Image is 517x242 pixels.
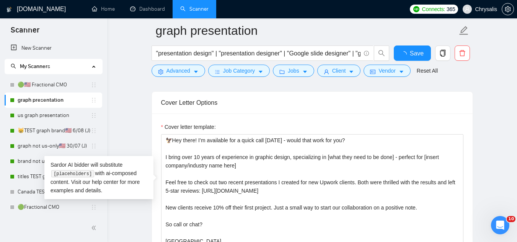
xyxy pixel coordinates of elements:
a: 🟢Fractional CMO [18,200,91,215]
span: holder [91,112,97,119]
li: brand not us-only🇺🇸 30/07 (J) [5,154,102,169]
span: Jobs [288,67,299,75]
span: Advanced [166,67,190,75]
button: userClientcaret-down [317,65,361,77]
a: dashboardDashboard [130,6,165,12]
a: graph presentation [18,93,91,108]
button: folderJobscaret-down [273,65,314,77]
span: Connects: [422,5,445,13]
span: edit [459,26,469,36]
span: Scanner [5,24,46,41]
a: graph not us-only🇺🇸 30/07 (J) [18,138,91,154]
li: graph not us-only🇺🇸 30/07 (J) [5,138,102,154]
span: folder [279,69,285,75]
button: copy [435,45,450,61]
li: 🟢🇺🇸 Fractional CMO [5,77,102,93]
span: Job Category [223,67,255,75]
a: Canada TEST graph brand🇨🇦 10/06 (T) [18,184,91,200]
a: homeHome [92,6,115,12]
a: Reset All [417,67,438,75]
a: searchScanner [180,6,209,12]
img: upwork-logo.png [413,6,419,12]
div: Cover Letter Options [161,92,463,114]
img: logo [7,3,12,16]
li: us graph presentation [5,108,102,123]
button: idcardVendorcaret-down [364,65,410,77]
a: 🟢🇺🇸 Fractional CMO [18,77,91,93]
a: brand not us-only🇺🇸 30/07 (J) [18,154,91,169]
span: holder [91,204,97,210]
a: 😸TEST graph brand🇺🇸 6/08 (J) [18,123,91,138]
span: copy [435,50,450,57]
span: holder [91,128,97,134]
input: Search Freelance Jobs... [156,49,360,58]
span: search [374,50,389,57]
a: help center [92,179,118,185]
span: search [11,63,16,69]
span: delete [455,50,470,57]
a: us graph presentation [18,108,91,123]
li: 😸TEST graph brand🇺🇸 6/08 (J) [5,123,102,138]
button: setting [502,3,514,15]
li: graph presentation [5,93,102,108]
a: titles TEST graph brand🇺🇸 10/06 (T) [18,169,91,184]
span: user [465,6,470,12]
button: Save [394,45,431,61]
span: holder [91,82,97,88]
button: settingAdvancedcaret-down [152,65,205,77]
span: holder [91,143,97,149]
a: New Scanner [11,41,96,56]
li: New Scanner [5,41,102,56]
span: holder [91,97,97,103]
span: caret-down [193,69,199,75]
button: search [374,45,389,61]
span: My Scanners [20,63,50,70]
span: caret-down [258,69,263,75]
li: titles TEST graph brand🇺🇸 10/06 (T) [5,169,102,184]
a: setting [502,6,514,12]
span: setting [158,69,163,75]
li: 🟢Fractional CMO [5,200,102,215]
span: Save [410,49,424,58]
span: caret-down [349,69,354,75]
span: 365 [447,5,455,13]
button: barsJob Categorycaret-down [208,65,270,77]
span: loading [401,51,410,57]
span: 10 [507,216,515,222]
span: caret-down [302,69,308,75]
span: Vendor [378,67,395,75]
span: info-circle [364,51,369,56]
span: bars [215,69,220,75]
span: user [324,69,329,75]
label: Cover letter template: [161,123,216,131]
span: double-left [91,224,99,232]
div: Sardor AI bidder will substitute with ai-composed content. Visit our for more examples and details. [44,156,153,199]
span: idcard [370,69,375,75]
span: My Scanners [11,63,50,70]
span: caret-down [399,69,404,75]
input: Scanner name... [156,21,457,40]
li: Canada TEST graph brand🇨🇦 10/06 (T) [5,184,102,200]
code: [placeholders] [51,170,94,178]
iframe: Intercom live chat [491,216,509,234]
button: delete [455,45,470,61]
span: Client [332,67,346,75]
